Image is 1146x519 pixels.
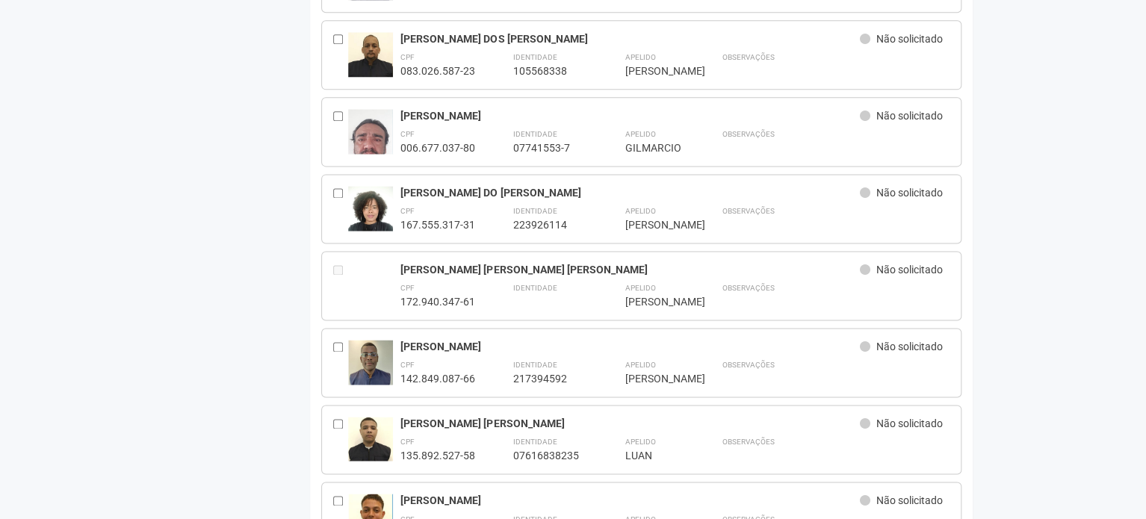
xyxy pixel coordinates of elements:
[512,130,557,138] strong: Identidade
[876,264,943,276] span: Não solicitado
[400,53,415,61] strong: CPF
[512,438,557,446] strong: Identidade
[722,207,774,215] strong: Observações
[400,340,860,353] div: [PERSON_NAME]
[876,33,943,45] span: Não solicitado
[400,284,415,292] strong: CPF
[400,109,860,122] div: [PERSON_NAME]
[625,53,655,61] strong: Apelido
[512,207,557,215] strong: Identidade
[512,218,587,231] div: 223926114
[400,64,475,78] div: 083.026.587-23
[400,438,415,446] strong: CPF
[722,361,774,369] strong: Observações
[512,141,587,155] div: 07741553-7
[512,284,557,292] strong: Identidade
[625,361,655,369] strong: Apelido
[400,130,415,138] strong: CPF
[400,207,415,215] strong: CPF
[512,372,587,385] div: 217394592
[400,186,860,199] div: [PERSON_NAME] DO [PERSON_NAME]
[512,64,587,78] div: 105568338
[625,284,655,292] strong: Apelido
[348,32,393,81] img: user.jpg
[400,372,475,385] div: 142.849.087-66
[400,218,475,231] div: 167.555.317-31
[400,494,860,507] div: [PERSON_NAME]
[400,361,415,369] strong: CPF
[722,284,774,292] strong: Observações
[625,141,684,155] div: GILMARCIO
[625,207,655,215] strong: Apelido
[512,361,557,369] strong: Identidade
[876,110,943,122] span: Não solicitado
[625,64,684,78] div: [PERSON_NAME]
[625,438,655,446] strong: Apelido
[512,449,587,462] div: 07616838235
[400,263,860,276] div: [PERSON_NAME] [PERSON_NAME] [PERSON_NAME]
[348,186,393,241] img: user.jpg
[625,295,684,308] div: [PERSON_NAME]
[625,130,655,138] strong: Apelido
[876,341,943,352] span: Não solicitado
[348,109,393,187] img: user.jpg
[400,141,475,155] div: 006.677.037-80
[400,449,475,462] div: 135.892.527-58
[876,494,943,506] span: Não solicitado
[722,53,774,61] strong: Observações
[400,295,475,308] div: 172.940.347-61
[625,372,684,385] div: [PERSON_NAME]
[400,417,860,430] div: [PERSON_NAME] [PERSON_NAME]
[625,218,684,231] div: [PERSON_NAME]
[722,438,774,446] strong: Observações
[876,417,943,429] span: Não solicitado
[348,417,393,461] img: user.jpg
[876,187,943,199] span: Não solicitado
[625,449,684,462] div: LUAN
[722,130,774,138] strong: Observações
[348,340,393,403] img: user.jpg
[400,32,860,46] div: [PERSON_NAME] DOS [PERSON_NAME]
[512,53,557,61] strong: Identidade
